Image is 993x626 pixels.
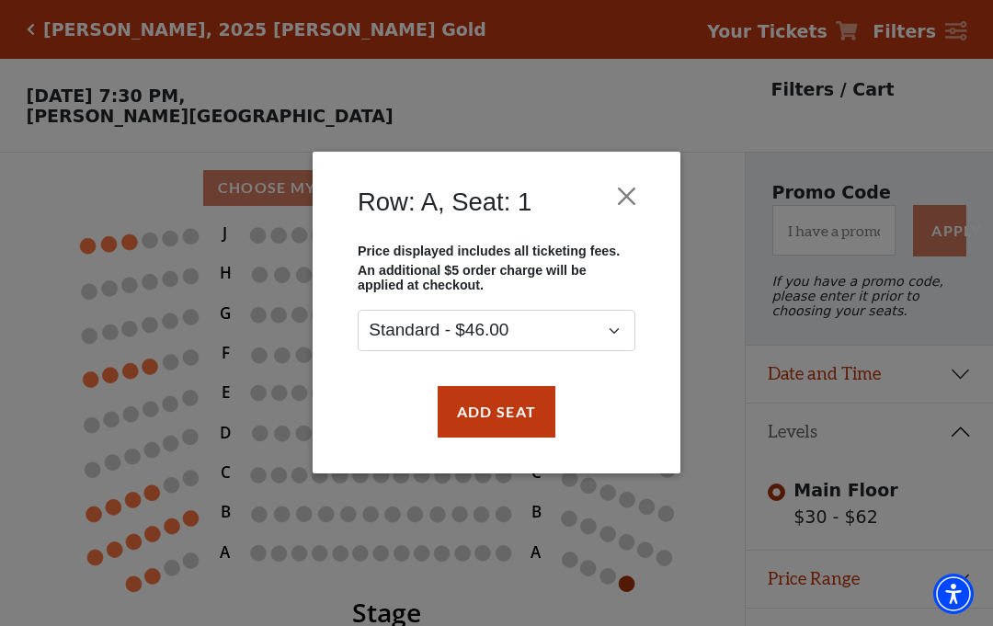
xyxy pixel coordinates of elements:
[438,386,555,438] button: Add Seat
[933,574,974,614] div: Accessibility Menu
[358,264,635,293] p: An additional $5 order charge will be applied at checkout.
[610,179,645,214] button: Close
[358,245,635,259] p: Price displayed includes all ticketing fees.
[358,188,531,218] h4: Row: A, Seat: 1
